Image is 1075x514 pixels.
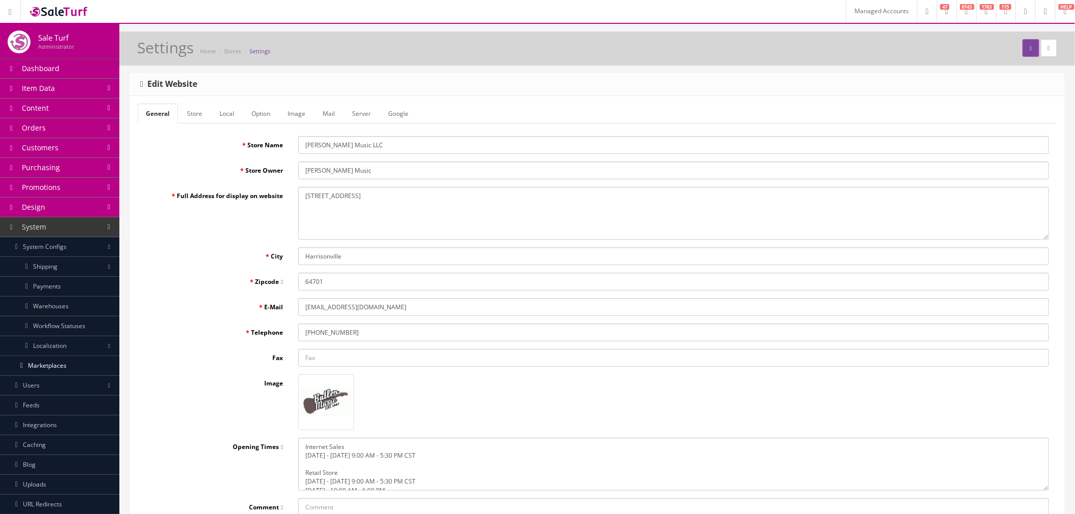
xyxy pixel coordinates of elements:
span: 6743 [960,4,974,10]
span: Promotions [22,182,60,192]
span: Item Data [22,83,55,93]
span: Customers [22,143,58,152]
span: Purchasing [22,163,60,172]
small: Administrator [38,43,74,50]
a: Google [380,104,417,123]
input: E-Mail [298,298,1049,316]
label: City [138,247,291,261]
label: Telephone [138,324,291,337]
span: Dashboard [22,63,59,73]
label: Fax [138,349,291,363]
a: Mail [314,104,343,123]
h1: Settings [137,39,194,56]
span: Orders [22,123,46,133]
a: Stores [224,47,241,55]
a: Local [211,104,242,123]
img: joshlucio05 [8,30,30,53]
span: 115 [1000,4,1011,10]
span: System [22,222,46,232]
img: SaleTurf [28,5,89,18]
a: Image [279,104,313,123]
a: Settings [249,47,270,55]
a: General [138,104,178,123]
input: Telephone [298,324,1049,341]
label: Store Owner [138,162,291,175]
a: Store [179,104,210,123]
input: Store Owner [298,162,1049,179]
input: City [298,247,1049,265]
input: Store Name [298,136,1049,154]
span: Opening Times [233,442,283,451]
label: E-Mail [138,298,291,312]
h3: Edit Website [140,80,197,89]
input: Zipcode [298,273,1049,291]
span: Design [22,202,45,212]
span: HELP [1059,4,1074,10]
textarea: Internet Sales [DATE] - [DATE] 9:00 AM - 5:30 PM CST Retail Store [DATE] - [DATE] 9:00 AM - 5:30 ... [298,438,1049,491]
a: Server [344,104,379,123]
span: 1763 [980,4,994,10]
label: Store Name [138,136,291,150]
label: Full Address for display on website [138,187,291,201]
h4: Sale Turf [38,34,74,42]
span: Comment [249,503,283,511]
span: Content [22,103,49,113]
span: Zipcode [255,277,283,286]
input: Fax [298,349,1049,367]
a: Home [200,47,216,55]
a: Option [243,104,278,123]
label: Image [138,374,291,388]
span: 47 [940,4,950,10]
textarea: [STREET_ADDRESS] [298,187,1049,240]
